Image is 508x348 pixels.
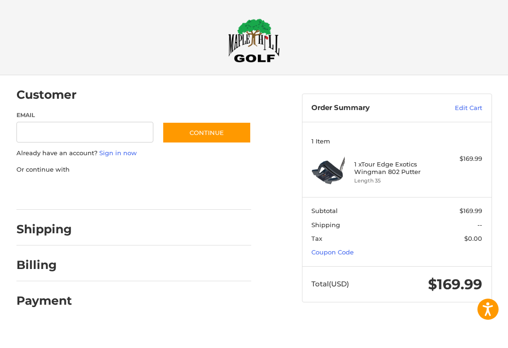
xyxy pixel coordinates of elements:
[16,87,77,102] h2: Customer
[311,137,482,145] h3: 1 Item
[16,222,72,237] h2: Shipping
[16,258,71,272] h2: Billing
[162,122,251,143] button: Continue
[428,103,482,113] a: Edit Cart
[16,293,72,308] h2: Payment
[311,235,322,242] span: Tax
[228,18,280,63] img: Maple Hill Golf
[311,207,338,214] span: Subtotal
[16,165,251,174] p: Or continue with
[93,183,164,200] iframe: PayPal-paylater
[354,160,437,176] h4: 1 x Tour Edge Exotics Wingman 802 Putter
[311,221,340,229] span: Shipping
[428,276,482,293] span: $169.99
[439,154,482,164] div: $169.99
[16,111,153,119] label: Email
[13,183,84,200] iframe: PayPal-paypal
[16,149,251,158] p: Already have an account?
[99,149,137,157] a: Sign in now
[311,103,428,113] h3: Order Summary
[354,177,437,185] li: Length 35
[464,235,482,242] span: $0.00
[477,221,482,229] span: --
[311,248,354,256] a: Coupon Code
[173,183,243,200] iframe: PayPal-venmo
[460,207,482,214] span: $169.99
[311,279,349,288] span: Total (USD)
